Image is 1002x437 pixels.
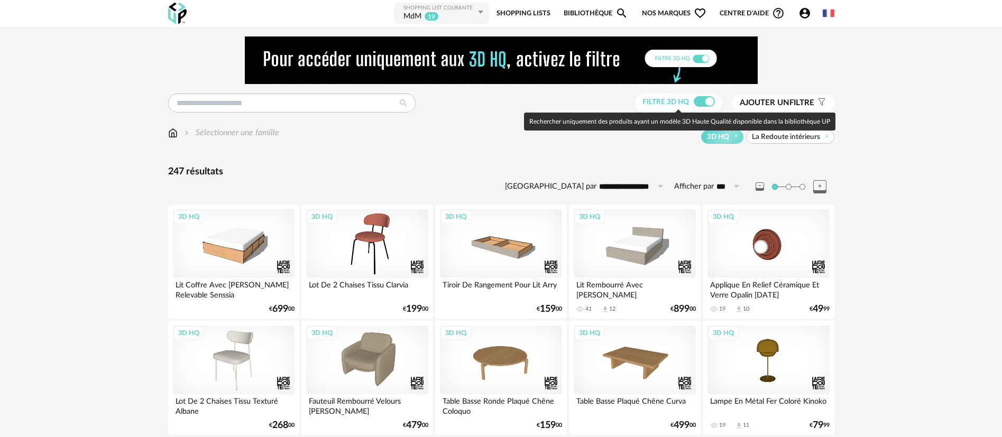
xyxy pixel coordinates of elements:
span: Ajouter un [740,99,789,107]
div: 3D HQ [708,326,739,340]
span: 3D HQ [707,132,729,142]
div: 3D HQ [173,326,204,340]
span: 49 [813,305,823,313]
span: 159 [540,422,556,429]
div: 19 [719,422,725,429]
div: € 00 [670,422,696,429]
img: svg+xml;base64,PHN2ZyB3aWR0aD0iMTYiIGhlaWdodD0iMTYiIHZpZXdCb3g9IjAgMCAxNiAxNiIgZmlsbD0ibm9uZSIgeG... [182,127,191,139]
div: € 00 [269,305,295,313]
div: 3D HQ [574,210,605,224]
span: 699 [272,305,288,313]
a: 3D HQ Lot De 2 Chaises Tissu Clarvia €19900 [301,204,433,319]
div: Shopping List courante [403,5,475,12]
div: 11 [743,422,749,429]
span: Nos marques [642,2,706,25]
a: 3D HQ Lit Rembourré Avec [PERSON_NAME] 41 Download icon 12 €89900 [569,204,700,319]
div: 3D HQ [708,210,739,224]
a: 3D HQ Lit Coffre Avec [PERSON_NAME] Relevable Senssia €69900 [168,204,299,319]
div: Applique En Relief Céramique Et Verre Opalin [DATE] [707,278,829,299]
span: La Redoute intérieurs [752,132,820,142]
div: Lot De 2 Chaises Tissu Clarvia [306,278,428,299]
span: Magnify icon [615,7,628,20]
div: 3D HQ [440,326,471,340]
div: Fauteuil Rembourré Velours [PERSON_NAME] [306,394,428,415]
span: Heart Outline icon [694,7,706,20]
div: 247 résultats [168,166,834,178]
a: 3D HQ Table Basse Ronde Plaqué Chêne Coloquo €15900 [435,321,566,435]
div: 3D HQ [440,210,471,224]
span: 899 [674,305,690,313]
div: Lot De 2 Chaises Tissu Texturé Albane [173,394,295,415]
div: Sélectionner une famille [182,127,279,139]
a: 3D HQ Lot De 2 Chaises Tissu Texturé Albane €26800 [168,321,299,435]
div: 3D HQ [173,210,204,224]
span: 479 [406,422,422,429]
div: 3D HQ [307,326,337,340]
div: € 00 [537,422,562,429]
a: Shopping Lists [497,2,550,25]
label: [GEOGRAPHIC_DATA] par [505,182,596,192]
a: 3D HQ Tiroir De Rangement Pour Lit Arry €15900 [435,204,566,319]
span: 159 [540,305,556,313]
span: Download icon [735,305,743,313]
div: € 00 [670,305,696,313]
div: Rechercher uniquement des produits ayant un modèle 3D Haute Qualité disponible dans la bibliothèq... [524,113,835,131]
span: filtre [740,98,814,108]
sup: 19 [424,12,439,21]
div: 41 [585,305,592,313]
span: 199 [406,305,422,313]
img: fr [823,7,834,19]
span: 268 [272,422,288,429]
span: Account Circle icon [798,7,816,20]
div: MdM [403,12,421,22]
span: Filter icon [814,98,826,108]
div: 3D HQ [574,326,605,340]
span: Help Circle Outline icon [772,7,785,20]
a: 3D HQ Table Basse Plaqué Chêne Curva €49900 [569,321,700,435]
div: Tiroir De Rangement Pour Lit Arry [440,278,562,299]
span: Download icon [601,305,609,313]
button: Ajouter unfiltre Filter icon [732,95,834,111]
div: € 00 [269,422,295,429]
span: Centre d'aideHelp Circle Outline icon [720,7,785,20]
div: Table Basse Ronde Plaqué Chêne Coloquo [440,394,562,415]
div: Table Basse Plaqué Chêne Curva [574,394,695,415]
span: 79 [813,422,823,429]
span: Download icon [735,422,743,430]
div: 12 [609,305,615,313]
div: 19 [719,305,725,313]
div: € 00 [537,305,562,313]
img: NEW%20NEW%20HQ%20NEW_V1.gif [245,36,758,84]
span: Filtre 3D HQ [642,98,689,106]
div: € 99 [810,422,830,429]
div: Lit Coffre Avec [PERSON_NAME] Relevable Senssia [173,278,295,299]
div: € 00 [403,422,428,429]
span: 499 [674,422,690,429]
a: 3D HQ Lampe En Métal Fer Coloré Kinoko 19 Download icon 11 €7999 [703,321,834,435]
a: BibliothèqueMagnify icon [564,2,628,25]
span: Account Circle icon [798,7,811,20]
div: € 99 [810,305,830,313]
img: svg+xml;base64,PHN2ZyB3aWR0aD0iMTYiIGhlaWdodD0iMTciIHZpZXdCb3g9IjAgMCAxNiAxNyIgZmlsbD0ibm9uZSIgeG... [168,127,178,139]
div: Lit Rembourré Avec [PERSON_NAME] [574,278,695,299]
a: 3D HQ Applique En Relief Céramique Et Verre Opalin [DATE] 19 Download icon 10 €4999 [703,204,834,319]
a: 3D HQ Fauteuil Rembourré Velours [PERSON_NAME] €47900 [301,321,433,435]
div: 10 [743,305,749,313]
div: € 00 [403,305,428,313]
img: OXP [168,3,187,24]
div: 3D HQ [307,210,337,224]
div: Lampe En Métal Fer Coloré Kinoko [707,394,829,415]
label: Afficher par [674,182,714,192]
